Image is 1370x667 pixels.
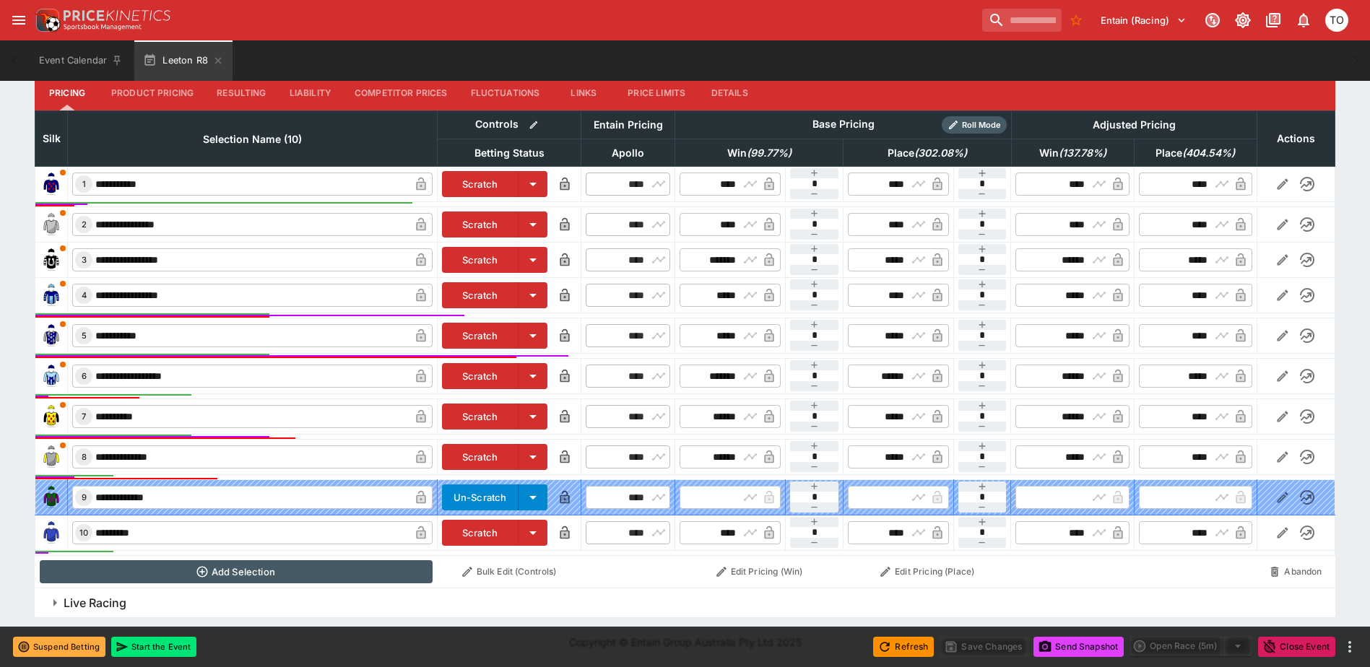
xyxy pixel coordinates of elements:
button: Pricing [35,76,100,110]
img: runner 7 [40,405,63,428]
span: 10 [77,528,91,538]
button: Product Pricing [100,76,205,110]
button: Details [697,76,762,110]
span: 5 [79,331,90,341]
input: search [982,9,1062,32]
img: runner 2 [40,213,63,236]
button: Bulk edit [524,115,543,134]
span: Roll Mode [956,119,1007,131]
span: 7 [79,411,89,422]
span: Win(137.78%) [1023,144,1122,162]
button: Scratch [442,212,519,237]
button: Start the Event [111,637,196,657]
th: Adjusted Pricing [1011,110,1257,139]
span: 9 [79,492,90,502]
button: Links [551,76,616,110]
button: Price Limits [616,76,697,110]
span: 8 [79,452,90,462]
img: PriceKinetics [64,10,170,21]
button: Resulting [205,76,277,110]
button: Scratch [442,323,519,349]
div: Base Pricing [807,115,880,134]
button: Add Selection [40,560,433,583]
span: Place(302.08%) [872,144,983,162]
button: Refresh [873,637,934,657]
button: Close Event [1258,637,1335,657]
button: Event Calendar [30,40,131,81]
button: Scratch [442,404,519,430]
button: Scratch [442,282,519,308]
button: Scratch [442,444,519,470]
span: Place(404.54%) [1140,144,1251,162]
img: runner 9 [40,486,63,509]
span: 1 [79,179,89,189]
img: runner 6 [40,365,63,388]
button: Un-Scratch [442,484,519,510]
em: ( 404.54 %) [1182,144,1235,162]
button: Documentation [1260,7,1286,33]
button: Leeton R8 [134,40,233,81]
em: ( 302.08 %) [914,144,967,162]
span: Betting Status [459,144,560,162]
div: Show/hide Price Roll mode configuration. [942,116,1007,134]
button: Thomas OConnor [1321,4,1353,36]
img: PriceKinetics Logo [32,6,61,35]
button: Select Tenant [1092,9,1195,32]
img: runner 5 [40,324,63,347]
span: 3 [79,255,90,265]
button: Live Racing [35,588,1335,617]
button: Toggle light/dark mode [1230,7,1256,33]
th: Entain Pricing [581,110,675,139]
button: Edit Pricing (Win) [680,560,839,583]
button: No Bookmarks [1065,9,1088,32]
button: Liability [278,76,343,110]
button: Scratch [442,171,519,197]
th: Silk [35,110,68,166]
button: Abandon [1261,560,1330,583]
img: runner 3 [40,248,63,271]
img: Sportsbook Management [64,24,142,30]
button: Notifications [1291,7,1317,33]
span: 6 [79,371,90,381]
th: Actions [1257,110,1335,166]
img: runner 1 [40,173,63,196]
button: Scratch [442,520,519,546]
span: 4 [79,290,90,300]
button: Edit Pricing (Place) [848,560,1007,583]
button: Fluctuations [459,76,552,110]
div: split button [1130,636,1252,656]
button: Scratch [442,363,519,389]
span: Win(99.77%) [711,144,807,162]
img: runner 8 [40,445,63,468]
h6: Live Racing [64,596,126,611]
span: 2 [79,219,90,230]
button: Suspend Betting [13,637,105,657]
img: runner 4 [40,284,63,307]
th: Apollo [581,139,675,166]
th: Controls [437,110,581,139]
span: Selection Name (10) [187,131,318,148]
button: Connected to PK [1200,7,1226,33]
button: open drawer [6,7,32,33]
button: Competitor Prices [343,76,459,110]
em: ( 99.77 %) [747,144,792,162]
button: Send Snapshot [1033,637,1124,657]
div: Thomas OConnor [1325,9,1348,32]
img: runner 10 [40,521,63,544]
button: Bulk Edit (Controls) [441,560,577,583]
button: more [1341,638,1358,655]
em: ( 137.78 %) [1059,144,1106,162]
button: Scratch [442,247,519,273]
